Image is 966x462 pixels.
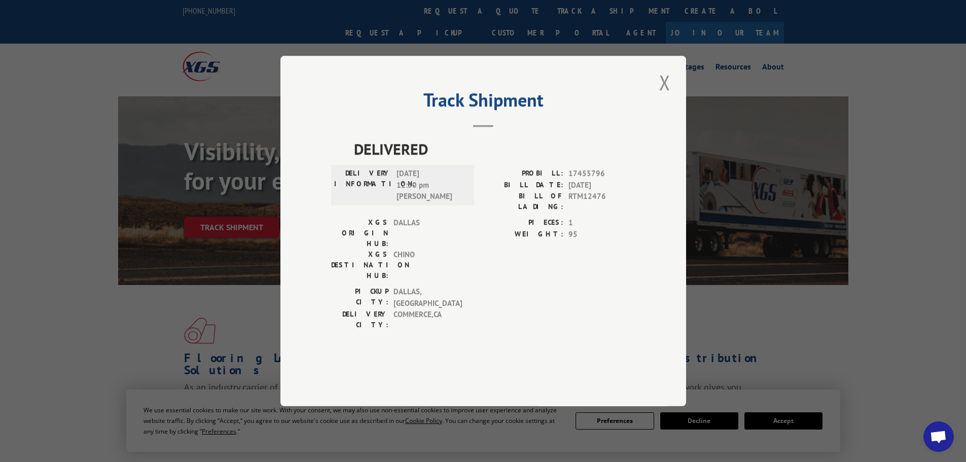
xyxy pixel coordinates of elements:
span: [DATE] 12:50 pm [PERSON_NAME] [397,168,465,202]
span: CHINO [393,249,462,281]
span: COMMERCE , CA [393,309,462,330]
label: WEIGHT: [483,229,563,240]
a: Open chat [923,421,954,452]
label: BILL OF LADING: [483,191,563,212]
label: XGS DESTINATION HUB: [331,249,388,281]
span: 1 [568,217,635,229]
span: DELIVERED [354,137,635,160]
button: Close modal [656,68,673,96]
span: DALLAS [393,217,462,249]
label: PICKUP CITY: [331,286,388,309]
label: XGS ORIGIN HUB: [331,217,388,249]
label: PIECES: [483,217,563,229]
span: 17455796 [568,168,635,180]
label: BILL DATE: [483,180,563,191]
span: RTM12476 [568,191,635,212]
label: DELIVERY CITY: [331,309,388,330]
label: DELIVERY INFORMATION: [334,168,391,202]
span: DALLAS , [GEOGRAPHIC_DATA] [393,286,462,309]
span: 95 [568,229,635,240]
h2: Track Shipment [331,93,635,112]
label: PROBILL: [483,168,563,180]
span: [DATE] [568,180,635,191]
